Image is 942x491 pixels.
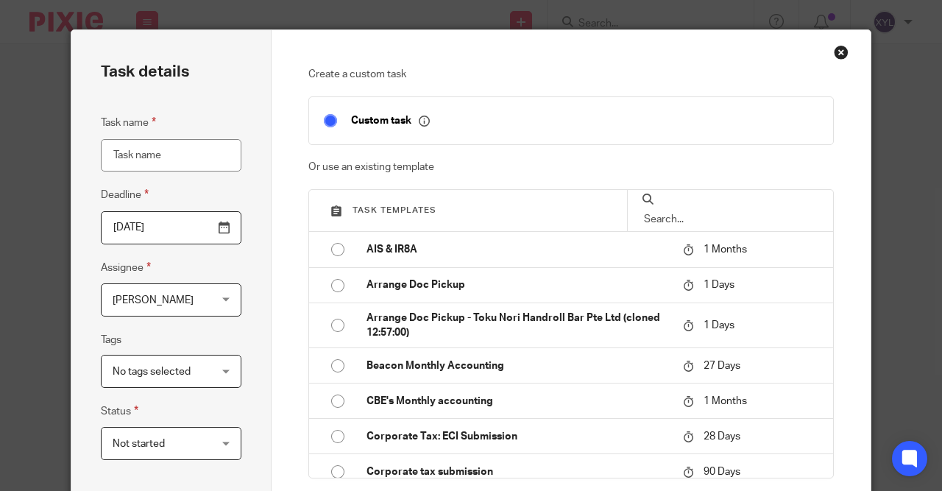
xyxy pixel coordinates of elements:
[366,358,669,373] p: Beacon Monthly Accounting
[642,211,818,227] input: Search...
[366,311,669,341] p: Arrange Doc Pickup - Toku Nori Handroll Bar Pte Ltd (cloned 12:57:00)
[366,429,669,444] p: Corporate Tax: ECI Submission
[366,464,669,479] p: Corporate tax submission
[704,280,734,290] span: 1 Days
[101,259,151,276] label: Assignee
[308,160,835,174] p: Or use an existing template
[113,367,191,377] span: No tags selected
[704,467,740,477] span: 90 Days
[704,320,734,331] span: 1 Days
[101,114,156,131] label: Task name
[101,60,189,85] h2: Task details
[704,244,747,255] span: 1 Months
[101,403,138,420] label: Status
[366,394,669,409] p: CBE's Monthly accounting
[704,431,740,442] span: 28 Days
[366,278,669,292] p: Arrange Doc Pickup
[101,333,121,347] label: Tags
[366,242,669,257] p: AIS & IR8A
[113,439,165,449] span: Not started
[704,361,740,371] span: 27 Days
[351,114,430,127] p: Custom task
[101,186,149,203] label: Deadline
[353,206,436,214] span: Task templates
[834,45,849,60] div: Close this dialog window
[704,396,747,406] span: 1 Months
[113,295,194,305] span: [PERSON_NAME]
[101,211,241,244] input: Pick a date
[308,67,835,82] p: Create a custom task
[101,139,241,172] input: Task name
